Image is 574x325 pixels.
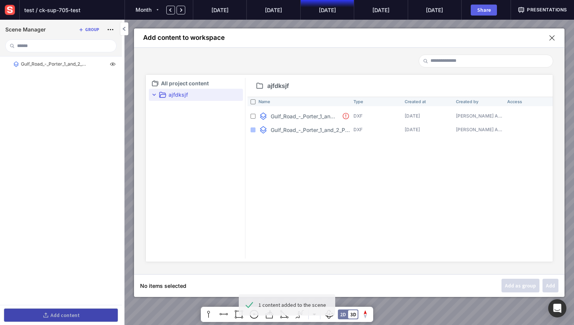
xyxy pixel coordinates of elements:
th: Access [504,97,555,107]
p: Gulf_Road_-_Porter_1_and_2_Penn_Mountain_Routes_06_oct-15460173152807105155_1_-171601049695114815... [271,112,338,120]
th: Created at [402,97,453,107]
td: DXF [350,109,402,123]
th: Created by [453,97,504,107]
td: [PERSON_NAME] Admin - [PERSON_NAME] [453,109,504,123]
button: Group [77,25,101,34]
td: [PERSON_NAME] Admin - [PERSON_NAME] [453,123,504,137]
div: Group [85,28,99,32]
div: Open Intercom Messenger [548,299,566,317]
button: Add [542,279,558,292]
button: Add as group [501,279,539,292]
p: Gulf_Road_-_Porter_1_and_2_Penn_Mountain_Routes_06_oct-15460173152807105155_1_-171601049695114815... [21,61,87,68]
th: Name [255,97,350,107]
div: 3D [350,312,356,317]
p: Gulf_Road_-_Porter_1_and_2_Penn_Mountain_Routes_06_oct-15460173152807105155_1_-171601049695114815... [271,126,350,134]
div: Add [546,283,555,288]
div: 1 content added to the scene [259,300,326,309]
th: Type [350,97,402,107]
span: ajfdksjf [267,83,289,89]
td: DXF [350,123,402,137]
div: Share [474,7,494,13]
p: No items selected [140,282,186,290]
span: test / ck-sup-705-test [24,6,80,14]
p: ajfdksjf [169,90,241,99]
button: Share [471,5,497,16]
button: Add content [4,308,118,322]
td: [DATE] [402,123,453,137]
div: Add content to workspace [143,35,225,41]
span: Month [136,6,151,13]
img: presentation.svg [518,6,525,13]
h1: Scene Manager [5,27,46,33]
img: visibility-on.svg [108,60,117,69]
img: sensat [3,3,17,17]
span: Presentations [527,6,567,13]
div: Add content [50,312,80,318]
td: [DATE] [402,109,453,123]
div: 2D [340,312,346,317]
p: All project content [161,79,241,88]
div: Add as group [505,283,536,288]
